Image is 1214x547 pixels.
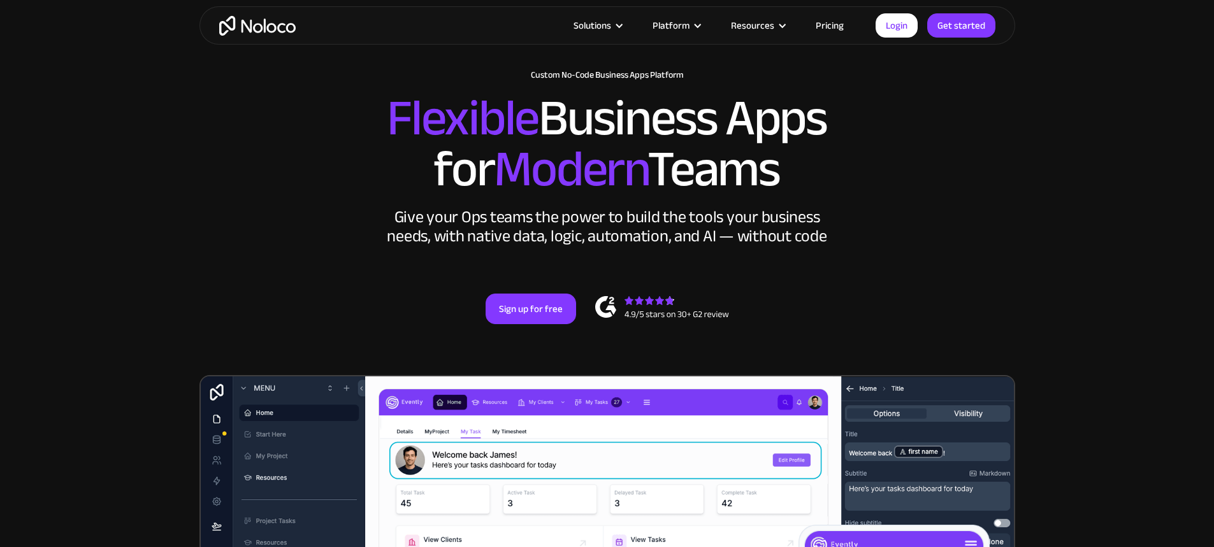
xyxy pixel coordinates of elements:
[927,13,995,38] a: Get started
[212,93,1002,195] h2: Business Apps for Teams
[219,16,296,36] a: home
[486,294,576,324] a: Sign up for free
[715,17,800,34] div: Resources
[653,17,690,34] div: Platform
[876,13,918,38] a: Login
[800,17,860,34] a: Pricing
[731,17,774,34] div: Resources
[637,17,715,34] div: Platform
[212,70,1002,80] h1: Custom No-Code Business Apps Platform
[558,17,637,34] div: Solutions
[494,122,647,217] span: Modern
[574,17,611,34] div: Solutions
[387,71,538,166] span: Flexible
[384,208,830,246] div: Give your Ops teams the power to build the tools your business needs, with native data, logic, au...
